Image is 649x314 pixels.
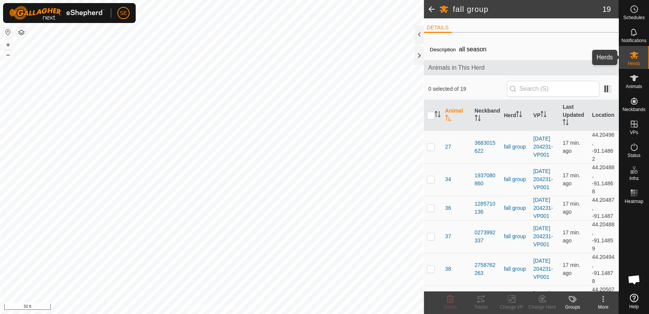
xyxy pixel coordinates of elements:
span: 38 [445,265,451,273]
p-sorticon: Activate to sort [475,116,481,122]
span: Oct 8, 2025, 11:06 AM [563,229,580,244]
div: 3683015622 [475,139,498,155]
label: Description [430,47,456,52]
td: 44.20496, -91.14862 [589,131,618,163]
span: 36 [445,204,451,212]
th: Last Updated [560,100,589,131]
a: [DATE] 204231-VP001 [533,225,553,247]
p-sorticon: Activate to sort [435,112,441,118]
span: Herds [628,61,640,66]
div: fall group [504,143,527,151]
th: Herd [501,100,530,131]
div: 1937080860 [475,172,498,188]
div: More [588,304,618,311]
div: 1285710136 [475,200,498,216]
span: Status [627,153,640,158]
p-sorticon: Activate to sort [563,120,569,126]
div: Open chat [623,268,646,291]
span: Schedules [623,15,644,20]
div: 0273992337 [475,229,498,245]
span: Animals [626,84,642,89]
span: Oct 8, 2025, 11:06 AM [563,140,580,154]
img: Gallagher Logo [9,6,105,20]
span: 19 [602,3,611,15]
a: [DATE] 204231-VP001 [533,258,553,280]
div: Groups [557,304,588,311]
span: all season [456,43,490,56]
span: SE [120,9,127,17]
span: 34 [445,175,451,183]
td: 44.20488, -91.14868 [589,163,618,196]
a: [DATE] 204231-VP001 [533,168,553,190]
td: 44.20494, -91.14878 [589,253,618,285]
a: [DATE] 204231-VP001 [533,136,553,158]
th: Neckband [472,100,501,131]
a: Contact Us [219,304,242,311]
span: 27 [445,143,451,151]
span: Heatmap [625,199,643,204]
a: Help [619,291,649,312]
button: Map Layers [17,28,26,37]
span: Help [629,304,639,309]
span: 37 [445,232,451,240]
span: Oct 8, 2025, 11:06 AM [563,201,580,215]
div: Change Herd [527,304,557,311]
p-sorticon: Activate to sort [540,112,547,118]
span: Animals in This Herd [428,63,614,72]
div: 2758762263 [475,261,498,277]
button: Reset Map [3,28,13,37]
span: VPs [630,130,638,135]
td: 44.20487, -91.1487 [589,196,618,220]
span: Neckbands [622,107,645,112]
div: fall group [504,204,527,212]
th: Animal [442,100,472,131]
div: fall group [504,232,527,240]
a: [DATE] 204231-VP001 [533,197,553,219]
input: Search (S) [507,81,599,97]
td: 44.20488, -91.14859 [589,220,618,253]
div: fall group [504,175,527,183]
th: VP [530,100,560,131]
p-sorticon: Activate to sort [516,112,522,118]
div: Change VP [496,304,527,311]
span: Notifications [621,38,646,43]
span: Oct 8, 2025, 11:06 AM [563,262,580,276]
span: Infra [629,176,638,181]
th: Location [589,100,618,131]
a: Privacy Policy [182,304,210,311]
a: [DATE] 204231-VP001 [533,290,553,312]
h2: fall group [453,5,602,14]
div: Tracks [466,304,496,311]
div: fall group [504,265,527,273]
span: Oct 8, 2025, 11:06 AM [563,172,580,186]
span: 0 selected of 19 [428,85,507,93]
button: + [3,40,13,49]
button: – [3,50,13,59]
span: Delete [444,304,457,310]
p-sorticon: Activate to sort [445,116,451,122]
li: DETAILS [424,24,452,33]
